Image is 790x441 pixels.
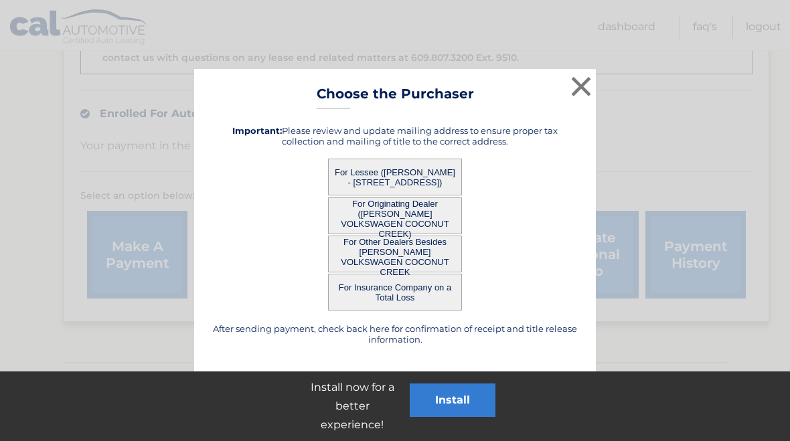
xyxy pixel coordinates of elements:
p: Install now for a better experience! [295,378,410,434]
h5: After sending payment, check back here for confirmation of receipt and title release information. [211,323,579,345]
button: × [568,73,595,100]
h3: Choose the Purchaser [317,86,474,109]
button: For Other Dealers Besides [PERSON_NAME] VOLKSWAGEN COCONUT CREEK [328,236,462,272]
button: For Originating Dealer ([PERSON_NAME] VOLKSWAGEN COCONUT CREEK) [328,197,462,234]
button: For Insurance Company on a Total Loss [328,274,462,311]
h5: Please review and update mailing address to ensure proper tax collection and mailing of title to ... [211,125,579,147]
button: Install [410,383,495,417]
strong: Important: [232,125,282,136]
button: For Lessee ([PERSON_NAME] - [STREET_ADDRESS]) [328,159,462,195]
